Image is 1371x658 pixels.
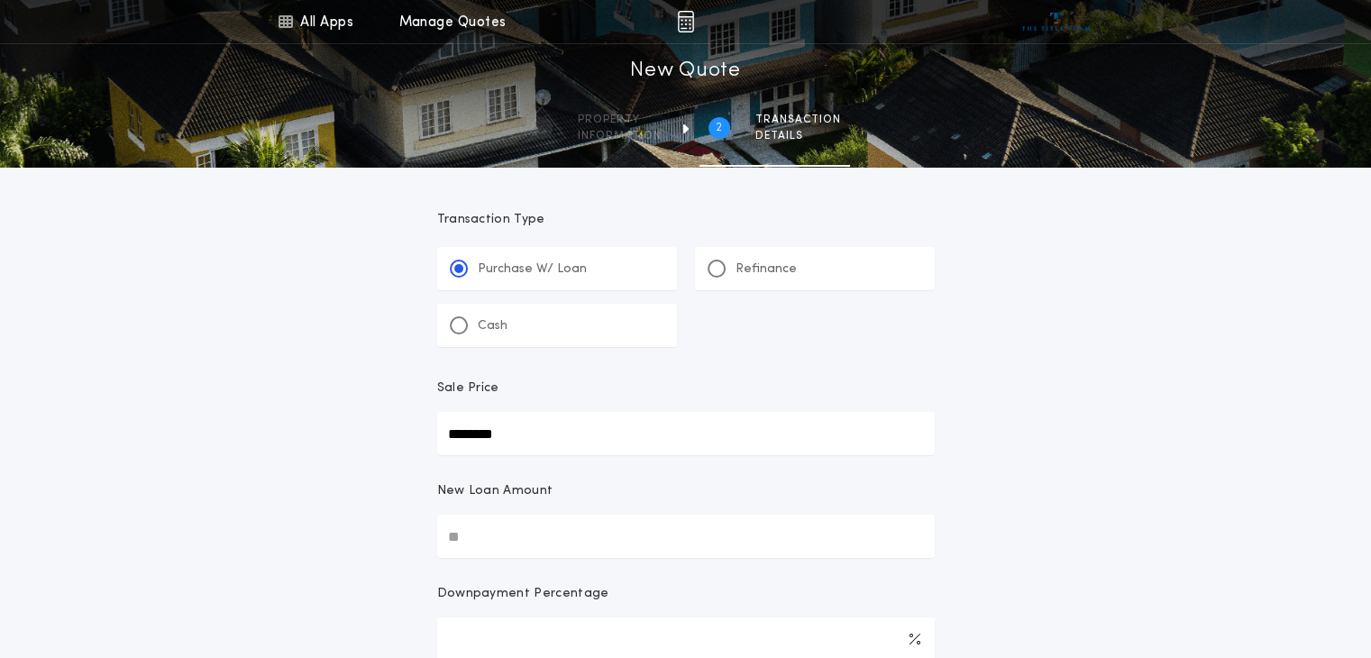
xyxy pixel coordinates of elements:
p: Cash [478,317,507,335]
p: New Loan Amount [437,482,553,500]
p: Downpayment Percentage [437,585,609,603]
span: information [578,129,662,143]
p: Sale Price [437,379,499,398]
p: Transaction Type [437,211,935,229]
img: img [677,11,694,32]
span: details [755,129,841,143]
h2: 2 [716,121,722,135]
h1: New Quote [630,57,740,86]
span: Transaction [755,113,841,127]
input: New Loan Amount [437,515,935,558]
p: Purchase W/ Loan [478,260,587,279]
input: Sale Price [437,412,935,455]
img: vs-icon [1022,13,1090,31]
span: Property [578,113,662,127]
p: Refinance [736,260,797,279]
